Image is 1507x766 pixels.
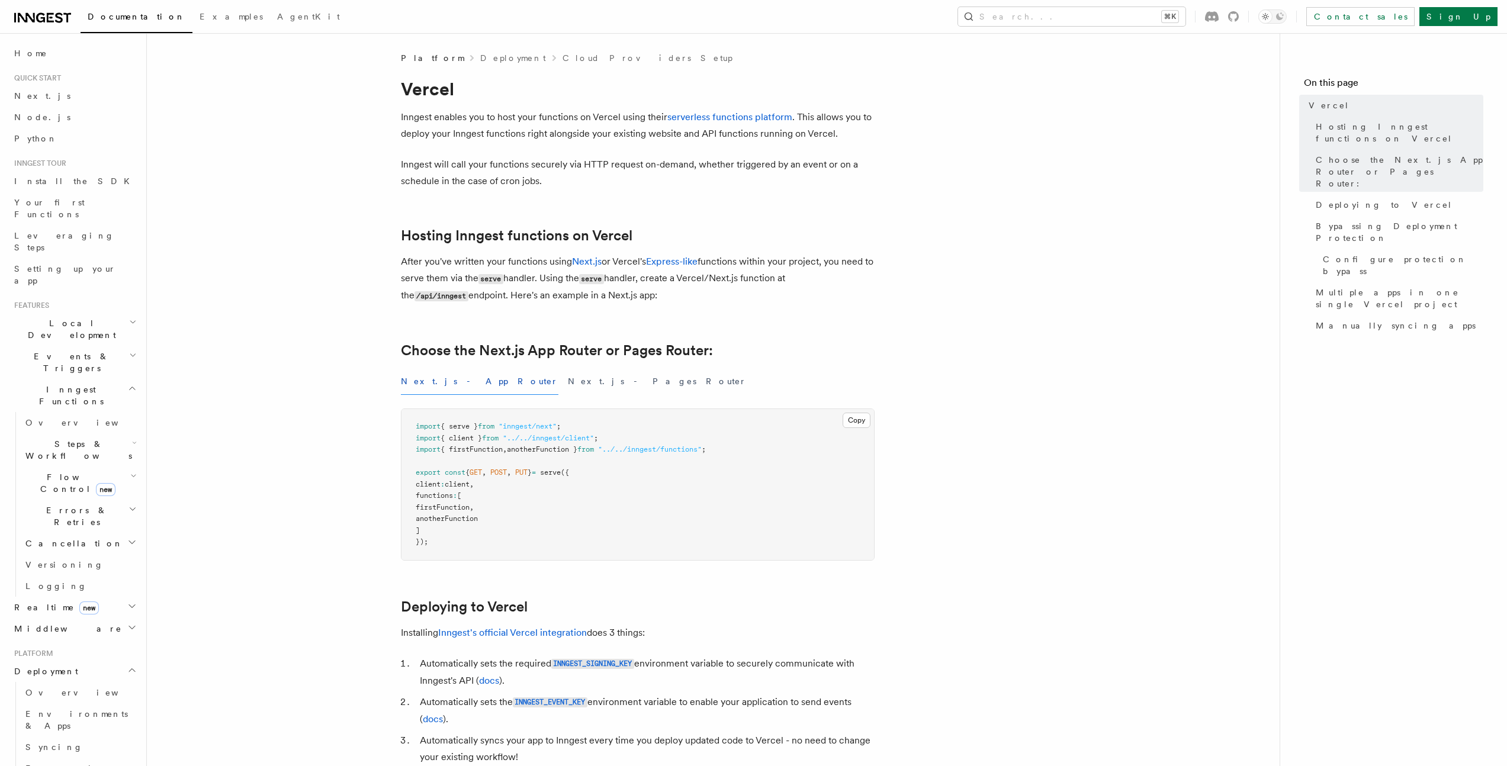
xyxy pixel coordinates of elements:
[441,445,503,453] span: { firstFunction
[1309,99,1349,111] span: Vercel
[416,732,875,765] li: Automatically syncs your app to Inngest every time you deploy updated code to Vercel - no need to...
[9,661,139,682] button: Deployment
[25,742,83,752] span: Syncing
[14,47,47,59] span: Home
[9,301,49,310] span: Features
[503,445,507,453] span: ,
[25,581,87,591] span: Logging
[445,468,465,477] span: const
[1318,249,1483,282] a: Configure protection bypass
[1306,7,1415,26] a: Contact sales
[416,468,441,477] span: export
[598,445,702,453] span: "../../inngest/functions"
[9,192,139,225] a: Your first Functions
[1311,149,1483,194] a: Choose the Next.js App Router or Pages Router:
[21,575,139,597] a: Logging
[79,601,99,614] span: new
[1304,95,1483,116] a: Vercel
[1162,11,1178,22] kbd: ⌘K
[1258,9,1287,24] button: Toggle dark mode
[1316,287,1483,310] span: Multiple apps in one single Vercel project
[532,468,536,477] span: =
[21,504,128,528] span: Errors & Retries
[1316,199,1453,211] span: Deploying to Vercel
[9,159,66,168] span: Inngest tour
[88,12,185,21] span: Documentation
[513,697,587,707] code: INNGEST_EVENT_KEY
[416,491,453,500] span: functions
[21,682,139,703] a: Overview
[572,256,602,267] a: Next.js
[21,500,139,533] button: Errors & Retries
[25,560,104,569] span: Versioning
[21,433,139,466] button: Steps & Workflows
[9,73,61,83] span: Quick start
[479,675,499,686] a: docs
[1316,320,1476,331] span: Manually syncing apps
[25,688,147,697] span: Overview
[646,256,698,267] a: Express-like
[490,468,507,477] span: POST
[9,412,139,597] div: Inngest Functions
[513,696,587,707] a: INNGEST_EVENT_KEY
[1419,7,1498,26] a: Sign Up
[478,274,503,284] code: serve
[507,445,577,453] span: anotherFunction }
[416,514,478,523] span: anotherFunction
[277,12,340,21] span: AgentKit
[9,317,129,341] span: Local Development
[9,597,139,618] button: Realtimenew
[1311,282,1483,315] a: Multiple apps in one single Vercel project
[14,112,70,122] span: Node.js
[515,468,528,477] span: PUT
[528,468,532,477] span: }
[1311,116,1483,149] a: Hosting Inngest functions on Vercel
[563,52,732,64] a: Cloud Providers Setup
[441,480,445,488] span: :
[577,445,594,453] span: from
[1311,215,1483,249] a: Bypassing Deployment Protection
[1304,76,1483,95] h4: On this page
[21,471,130,495] span: Flow Control
[465,468,470,477] span: {
[401,253,875,304] p: After you've written your functions using or Vercel's functions within your project, you need to ...
[416,694,875,728] li: Automatically sets the environment variable to enable your application to send events ( ).
[9,618,139,639] button: Middleware
[441,434,482,442] span: { client }
[480,52,546,64] a: Deployment
[1316,154,1483,189] span: Choose the Next.js App Router or Pages Router:
[14,264,116,285] span: Setting up your app
[499,422,557,430] span: "inngest/next"
[25,418,147,427] span: Overview
[9,350,129,374] span: Events & Triggers
[1323,253,1483,277] span: Configure protection bypass
[21,554,139,575] a: Versioning
[445,480,470,488] span: client
[401,109,875,142] p: Inngest enables you to host your functions on Vercel using their . This allows you to deploy your...
[9,107,139,128] a: Node.js
[401,52,464,64] span: Platform
[507,468,511,477] span: ,
[401,368,558,395] button: Next.js - App Router
[14,91,70,101] span: Next.js
[401,598,528,615] a: Deploying to Vercel
[441,422,478,430] span: { serve }
[416,655,875,689] li: Automatically sets the required environment variable to securely communicate with Inngest's API ( ).
[423,713,443,725] a: docs
[416,422,441,430] span: import
[9,379,139,412] button: Inngest Functions
[667,111,792,123] a: serverless functions platform
[14,198,85,219] span: Your first Functions
[482,468,486,477] span: ,
[200,12,263,21] span: Examples
[401,156,875,189] p: Inngest will call your functions securely via HTTP request on-demand, whether triggered by an eve...
[414,291,468,301] code: /api/inngest
[9,170,139,192] a: Install the SDK
[457,491,461,500] span: [
[9,346,139,379] button: Events & Triggers
[470,503,474,511] span: ,
[9,313,139,346] button: Local Development
[401,625,875,641] p: Installing does 3 things:
[1311,194,1483,215] a: Deploying to Vercel
[416,480,441,488] span: client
